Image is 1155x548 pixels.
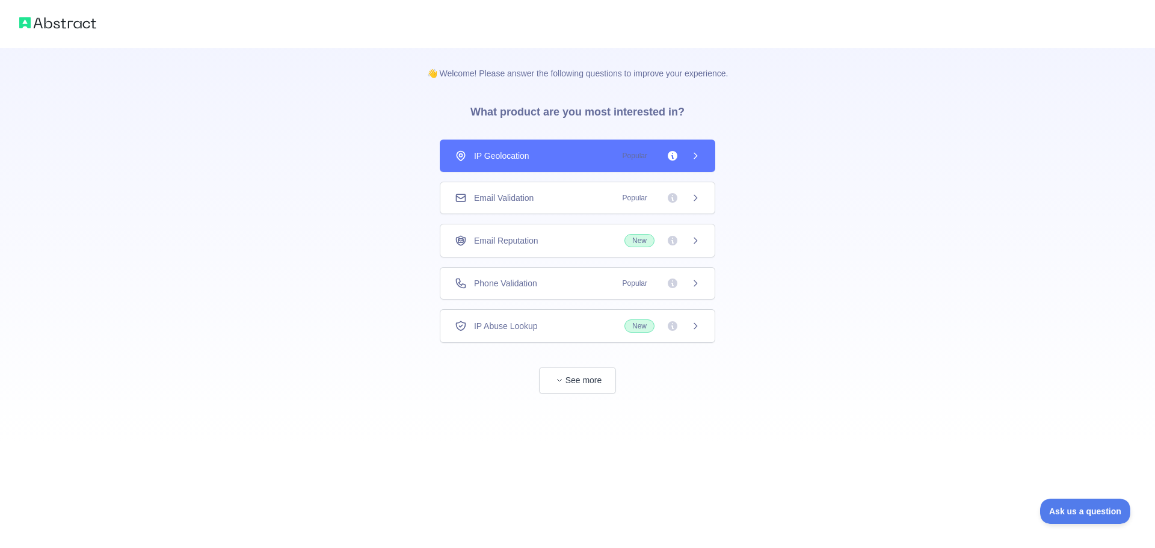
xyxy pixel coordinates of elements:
span: Popular [615,192,654,204]
span: Email Validation [474,192,534,204]
h3: What product are you most interested in? [451,79,704,140]
span: Email Reputation [474,235,538,247]
span: New [624,319,654,333]
button: See more [539,367,616,394]
iframe: Toggle Customer Support [1040,499,1131,524]
span: Popular [615,150,654,162]
img: Abstract logo [19,14,96,31]
span: IP Geolocation [474,150,529,162]
span: New [624,234,654,247]
span: IP Abuse Lookup [474,320,538,332]
span: Phone Validation [474,277,537,289]
span: Popular [615,277,654,289]
p: 👋 Welcome! Please answer the following questions to improve your experience. [408,48,748,79]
